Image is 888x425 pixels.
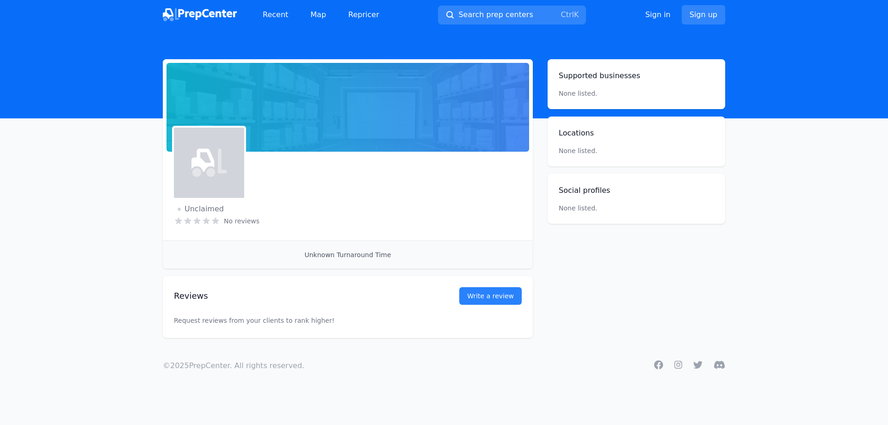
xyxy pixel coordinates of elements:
kbd: K [574,10,579,19]
a: Map [303,6,333,24]
p: None listed. [559,89,598,98]
span: Unclaimed [178,203,224,215]
p: Request reviews from your clients to rank higher! [174,297,522,344]
a: Recent [255,6,296,24]
span: Unknown Turnaround Time [304,251,391,259]
p: None listed. [559,146,714,155]
img: PrepCenter [163,8,237,21]
h2: Reviews [174,289,430,302]
h2: Social profiles [559,185,714,196]
button: Search prep centersCtrlK [438,6,586,25]
a: Sign up [682,5,725,25]
p: None listed. [559,203,598,213]
span: No reviews [224,216,259,226]
h2: Supported businesses [559,70,714,81]
a: Sign in [645,9,671,20]
h2: Locations [559,128,714,139]
a: Repricer [341,6,387,24]
span: Search prep centers [458,9,533,20]
kbd: Ctrl [561,10,573,19]
img: icon-light.svg [191,145,227,180]
a: Write a review [459,287,522,305]
p: © 2025 PrepCenter. All rights reserved. [163,360,304,371]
